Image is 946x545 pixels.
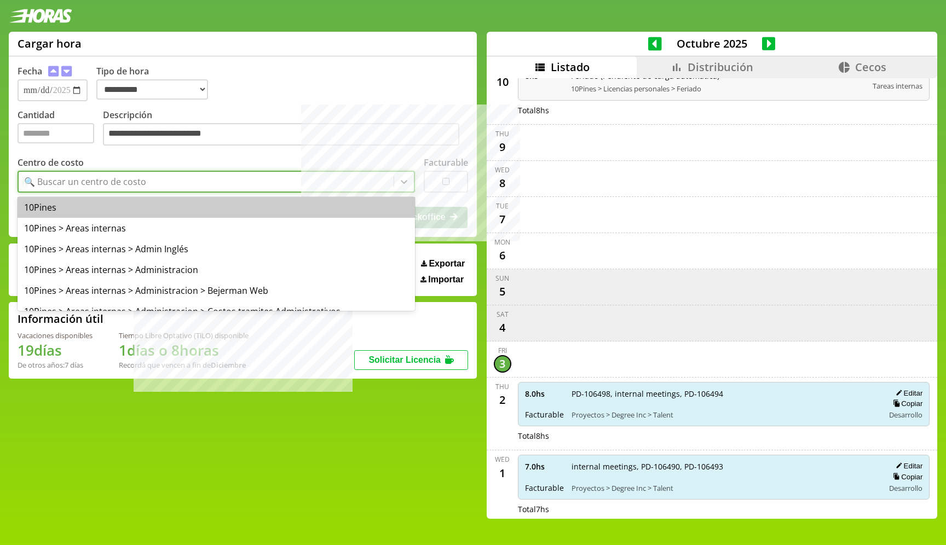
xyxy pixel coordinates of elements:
[18,301,415,322] div: 10Pines > Areas internas > Administracion > Costos tramites Administrativos
[494,138,511,156] div: 9
[494,237,510,247] div: Mon
[428,275,464,285] span: Importar
[18,123,94,143] input: Cantidad
[497,310,509,319] div: Sat
[494,391,511,409] div: 2
[18,36,82,51] h1: Cargar hora
[18,218,415,239] div: 10Pines > Areas internas
[518,105,930,115] div: Total 8 hs
[119,360,249,370] div: Recordá que vencen a fin de
[119,331,249,340] div: Tiempo Libre Optativo (TiLO) disponible
[495,274,509,283] div: Sun
[18,360,93,370] div: De otros años: 7 días
[688,60,753,74] span: Distribución
[18,259,415,280] div: 10Pines > Areas internas > Administracion
[18,109,103,149] label: Cantidad
[354,350,468,370] button: Solicitar Licencia
[18,311,103,326] h2: Información útil
[103,109,468,149] label: Descripción
[496,201,509,211] div: Tue
[96,65,217,101] label: Tipo de hora
[494,464,511,482] div: 1
[18,280,415,301] div: 10Pines > Areas internas > Administracion > Bejerman Web
[429,259,465,269] span: Exportar
[18,156,84,169] label: Centro de costo
[855,60,886,74] span: Cecos
[96,79,208,100] select: Tipo de hora
[494,211,511,228] div: 7
[494,355,511,373] div: 3
[572,483,877,493] span: Proyectos > Degree Inc > Talent
[889,483,922,493] span: Desarrollo
[18,239,415,259] div: 10Pines > Areas internas > Admin Inglés
[873,81,922,91] span: Tareas internas
[572,410,877,420] span: Proyectos > Degree Inc > Talent
[103,123,459,146] textarea: Descripción
[498,346,507,355] div: Fri
[368,355,441,364] span: Solicitar Licencia
[892,461,922,471] button: Editar
[494,175,511,192] div: 8
[518,431,930,441] div: Total 8 hs
[494,247,511,264] div: 6
[571,84,866,94] span: 10Pines > Licencias personales > Feriado
[18,197,415,218] div: 10Pines
[494,283,511,300] div: 5
[889,410,922,420] span: Desarrollo
[662,36,762,51] span: Octubre 2025
[890,472,922,482] button: Copiar
[495,455,510,464] div: Wed
[495,165,510,175] div: Wed
[525,483,564,493] span: Facturable
[495,129,509,138] div: Thu
[551,60,590,74] span: Listado
[18,340,93,360] h1: 19 días
[18,331,93,340] div: Vacaciones disponibles
[424,156,468,169] label: Facturable
[119,340,249,360] h1: 1 días o 8 horas
[211,360,246,370] b: Diciembre
[24,176,146,188] div: 🔍 Buscar un centro de costo
[525,389,564,399] span: 8.0 hs
[525,461,564,472] span: 7.0 hs
[525,409,564,420] span: Facturable
[494,319,511,337] div: 4
[892,389,922,398] button: Editar
[572,389,877,399] span: PD-106498, internal meetings, PD-106494
[487,78,937,517] div: scrollable content
[18,65,42,77] label: Fecha
[890,399,922,408] button: Copiar
[518,504,930,514] div: Total 7 hs
[494,73,511,91] div: 10
[418,258,468,269] button: Exportar
[9,9,72,23] img: logotipo
[572,461,877,472] span: internal meetings, PD-106490, PD-106493
[495,382,509,391] div: Thu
